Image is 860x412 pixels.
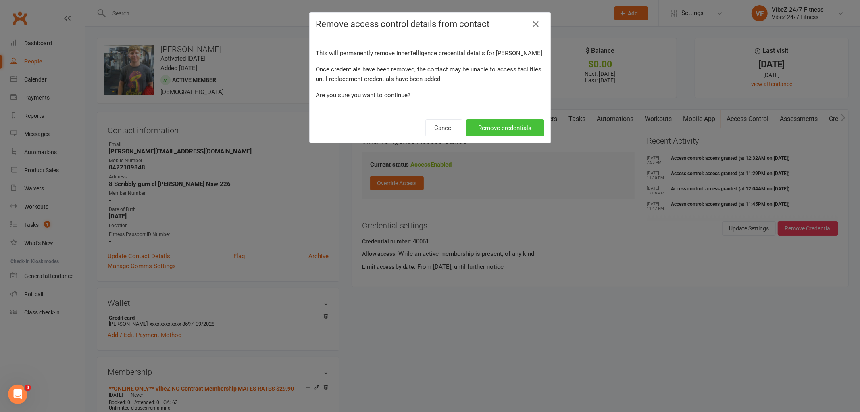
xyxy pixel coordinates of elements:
[8,385,27,404] iframe: Intercom live chat
[466,119,544,136] button: Remove credentials
[530,18,543,31] button: Close
[425,119,462,136] button: Cancel
[316,50,544,57] span: This will permanently remove InnerTelligence credential details for [PERSON_NAME].
[316,92,411,99] span: Are you sure you want to continue?
[25,385,31,391] span: 3
[316,19,544,29] h4: Remove access control details from contact
[316,66,542,83] span: Once credentials have been removed, the contact may be unable to access facilities until replacem...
